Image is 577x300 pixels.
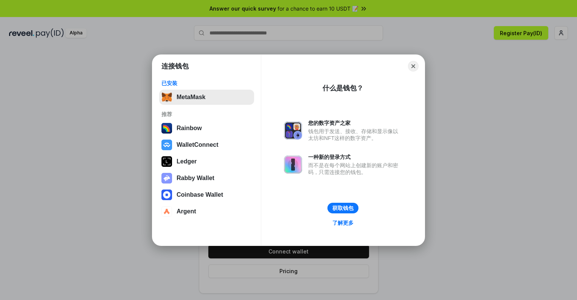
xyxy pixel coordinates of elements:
img: svg+xml,%3Csvg%20fill%3D%22none%22%20height%3D%2233%22%20viewBox%3D%220%200%2035%2033%22%20width%... [161,92,172,103]
button: MetaMask [159,90,254,105]
img: svg+xml,%3Csvg%20xmlns%3D%22http%3A%2F%2Fwww.w3.org%2F2000%2Fsvg%22%20width%3D%2228%22%20height%3... [161,156,172,167]
img: svg+xml,%3Csvg%20width%3D%2228%22%20height%3D%2228%22%20viewBox%3D%220%200%2028%2028%22%20fill%3D... [161,140,172,150]
div: 什么是钱包？ [323,84,363,93]
button: Rabby Wallet [159,171,254,186]
div: 一种新的登录方式 [308,154,402,160]
div: MetaMask [177,94,205,101]
div: Rabby Wallet [177,175,214,182]
div: Coinbase Wallet [177,191,223,198]
img: svg+xml,%3Csvg%20width%3D%2228%22%20height%3D%2228%22%20viewBox%3D%220%200%2028%2028%22%20fill%3D... [161,206,172,217]
img: svg+xml,%3Csvg%20width%3D%22120%22%20height%3D%22120%22%20viewBox%3D%220%200%20120%20120%22%20fil... [161,123,172,134]
button: Rainbow [159,121,254,136]
button: Argent [159,204,254,219]
div: Argent [177,208,196,215]
div: 您的数字资产之家 [308,120,402,126]
button: Ledger [159,154,254,169]
div: Ledger [177,158,197,165]
button: 获取钱包 [327,203,358,213]
div: 获取钱包 [332,205,354,211]
button: WalletConnect [159,137,254,152]
img: svg+xml,%3Csvg%20xmlns%3D%22http%3A%2F%2Fwww.w3.org%2F2000%2Fsvg%22%20fill%3D%22none%22%20viewBox... [284,155,302,174]
a: 了解更多 [328,218,358,228]
div: 钱包用于发送、接收、存储和显示像以太坊和NFT这样的数字资产。 [308,128,402,141]
div: WalletConnect [177,141,219,148]
div: 已安装 [161,80,252,87]
h1: 连接钱包 [161,62,189,71]
img: svg+xml,%3Csvg%20width%3D%2228%22%20height%3D%2228%22%20viewBox%3D%220%200%2028%2028%22%20fill%3D... [161,190,172,200]
img: svg+xml,%3Csvg%20xmlns%3D%22http%3A%2F%2Fwww.w3.org%2F2000%2Fsvg%22%20fill%3D%22none%22%20viewBox... [161,173,172,183]
div: Rainbow [177,125,202,132]
div: 推荐 [161,111,252,118]
button: Coinbase Wallet [159,187,254,202]
img: svg+xml,%3Csvg%20xmlns%3D%22http%3A%2F%2Fwww.w3.org%2F2000%2Fsvg%22%20fill%3D%22none%22%20viewBox... [284,121,302,140]
button: Close [408,61,419,72]
div: 而不是在每个网站上创建新的账户和密码，只需连接您的钱包。 [308,162,402,176]
div: 了解更多 [332,219,354,226]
